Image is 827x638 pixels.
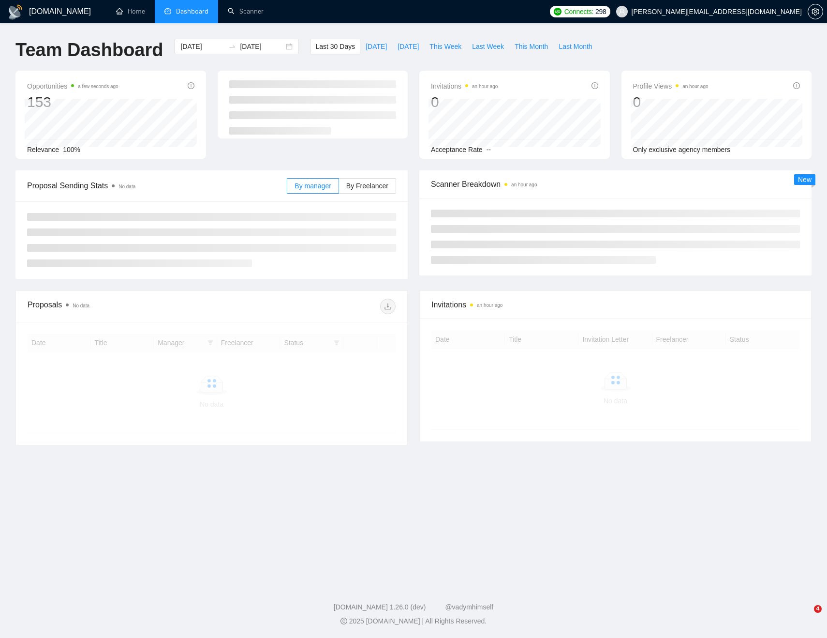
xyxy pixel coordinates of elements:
div: Proposals [28,299,212,314]
span: Invitations [431,299,799,311]
span: dashboard [164,8,171,15]
input: End date [240,41,284,52]
span: Last 30 Days [315,41,355,52]
span: Opportunities [27,80,118,92]
a: homeHome [116,7,145,15]
span: Relevance [27,146,59,153]
span: Scanner Breakdown [431,178,800,190]
span: By Freelancer [346,182,388,190]
span: Connects: [564,6,593,17]
span: Proposal Sending Stats [27,180,287,192]
span: [DATE] [398,41,419,52]
span: This Month [515,41,548,52]
button: This Week [424,39,467,54]
span: to [228,43,236,50]
span: info-circle [793,82,800,89]
button: setting [808,4,823,19]
time: an hour ago [682,84,708,89]
time: an hour ago [477,303,502,308]
span: New [798,176,812,183]
div: 0 [633,93,709,111]
span: By manager [295,182,331,190]
span: Profile Views [633,80,709,92]
input: Start date [180,41,224,52]
a: @vadymhimself [445,603,493,611]
span: 298 [595,6,606,17]
span: Invitations [431,80,498,92]
span: 100% [63,146,80,153]
button: This Month [509,39,553,54]
span: [DATE] [366,41,387,52]
span: -- [487,146,491,153]
button: Last 30 Days [310,39,360,54]
a: [DOMAIN_NAME] 1.26.0 (dev) [334,603,426,611]
span: Last Week [472,41,504,52]
div: 0 [431,93,498,111]
button: [DATE] [392,39,424,54]
img: upwork-logo.png [554,8,561,15]
button: Last Week [467,39,509,54]
span: info-circle [188,82,194,89]
span: Last Month [559,41,592,52]
iframe: Intercom live chat [794,605,817,628]
span: Dashboard [176,7,208,15]
span: No data [73,303,89,308]
span: 4 [814,605,822,613]
span: This Week [429,41,461,52]
h1: Team Dashboard [15,39,163,61]
span: user [619,8,625,15]
span: swap-right [228,43,236,50]
div: 153 [27,93,118,111]
a: searchScanner [228,7,264,15]
button: Last Month [553,39,597,54]
a: setting [808,8,823,15]
span: copyright [340,618,347,624]
time: an hour ago [511,182,537,187]
button: [DATE] [360,39,392,54]
span: Only exclusive agency members [633,146,731,153]
span: info-circle [591,82,598,89]
div: 2025 [DOMAIN_NAME] | All Rights Reserved. [8,616,819,626]
time: a few seconds ago [78,84,118,89]
img: logo [8,4,23,20]
time: an hour ago [472,84,498,89]
span: Acceptance Rate [431,146,483,153]
span: No data [118,184,135,189]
